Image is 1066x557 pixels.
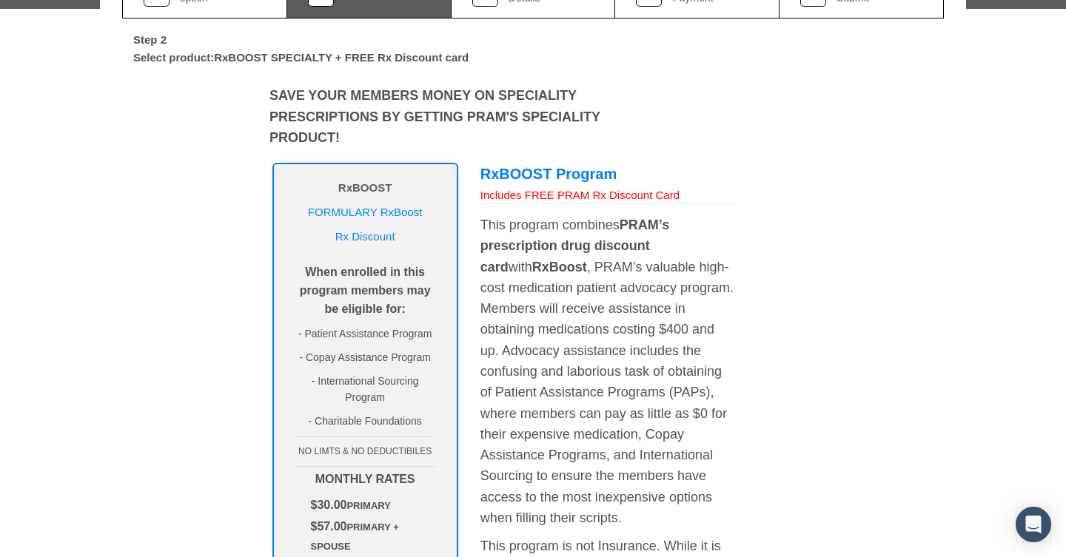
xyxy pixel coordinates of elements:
[311,517,435,554] div: $57.00
[296,349,435,365] div: - Copay Assistance Program
[296,325,435,342] div: - Patient Assistance Program
[296,373,435,405] div: - International Sourcing Program
[311,521,399,551] span: PRIMARY + SPOUSE
[122,26,178,49] label: Step 2
[308,206,423,218] a: FORMULARY RxBoost
[298,445,432,459] label: NO LIMTS & NO DEDUCTIBILES
[480,186,736,204] div: Includes FREE PRAM Rx Discount Card
[480,215,736,528] div: This program combines with , PRAM’s valuable high-cost medication patient advocacy program. Membe...
[296,413,435,429] div: - Charitable Foundations
[311,496,435,514] div: $30.00
[214,51,469,64] span: RxBOOST SPECIALTY + FREE Rx Discount card
[269,85,663,148] div: Save your members money on speciality prescriptions by getting pram's speciality product!
[296,263,435,318] div: When enrolled in this program members may be eligible for:
[480,163,736,186] div: RxBOOST Program
[335,230,395,243] a: Rx Discount
[480,217,669,274] b: PRAM’s prescription drug discount card
[346,500,390,511] span: PRIMARY
[1016,507,1051,542] div: Open Intercom Messenger
[532,260,587,274] b: RxBoost
[122,49,480,71] label: Select product:
[296,179,435,197] div: RxBOOST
